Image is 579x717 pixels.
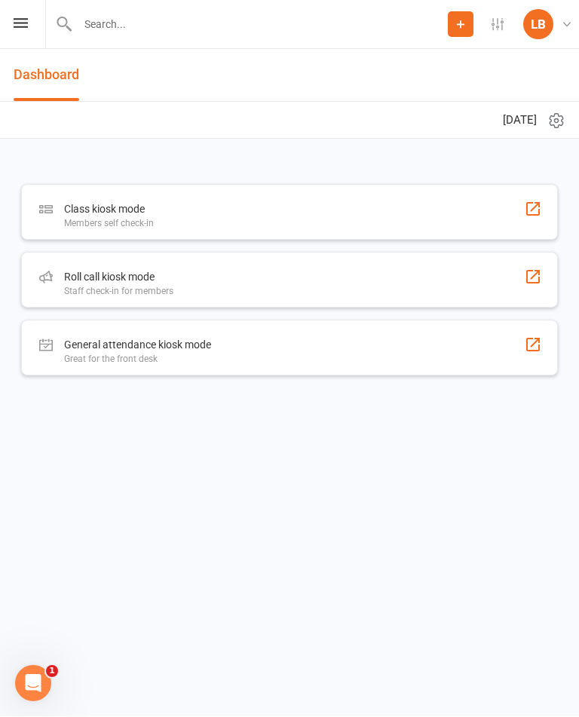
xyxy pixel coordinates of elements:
div: Roll call kiosk mode [64,268,173,286]
input: Search... [73,14,448,35]
div: LB [523,10,553,40]
span: [DATE] [503,112,537,130]
div: General attendance kiosk mode [64,336,211,354]
div: Great for the front desk [64,354,211,365]
iframe: Intercom live chat [15,666,51,702]
div: Members self check-in [64,219,154,229]
a: Dashboard [14,50,79,102]
div: Staff check-in for members [64,286,173,297]
span: 1 [46,666,58,678]
div: Class kiosk mode [64,201,154,219]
